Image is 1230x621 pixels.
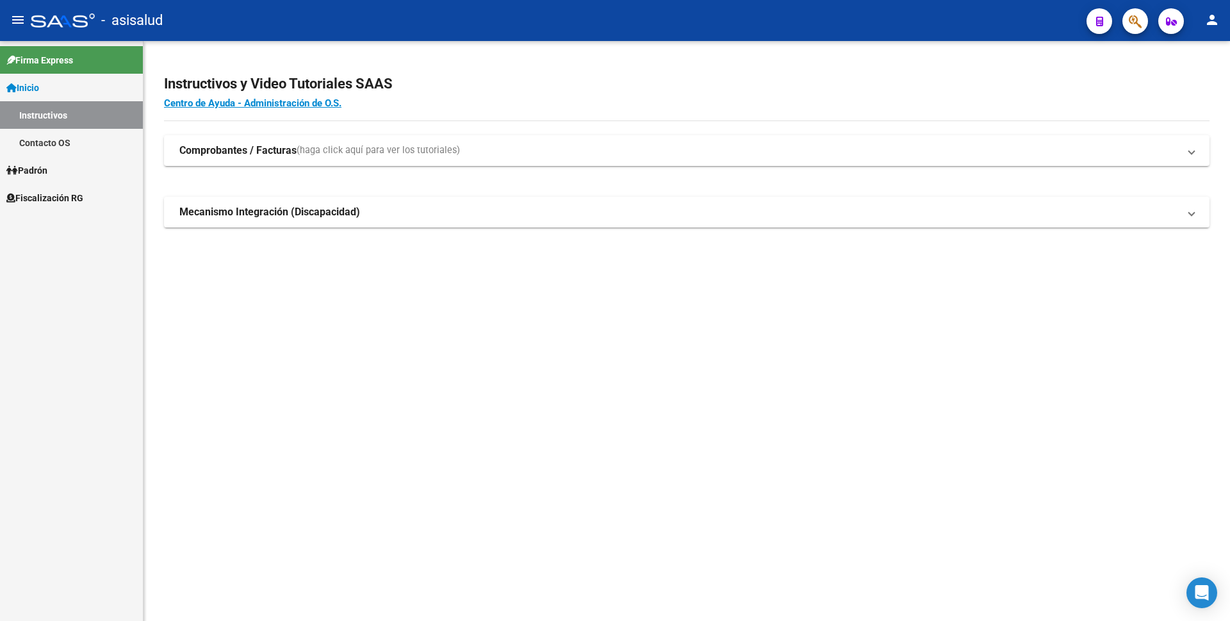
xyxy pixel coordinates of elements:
span: - asisalud [101,6,163,35]
mat-icon: person [1204,12,1220,28]
strong: Comprobantes / Facturas [179,144,297,158]
mat-expansion-panel-header: Mecanismo Integración (Discapacidad) [164,197,1209,228]
span: Firma Express [6,53,73,67]
span: (haga click aquí para ver los tutoriales) [297,144,460,158]
mat-expansion-panel-header: Comprobantes / Facturas(haga click aquí para ver los tutoriales) [164,135,1209,166]
span: Padrón [6,163,47,178]
mat-icon: menu [10,12,26,28]
span: Fiscalización RG [6,191,83,205]
span: Inicio [6,81,39,95]
div: Open Intercom Messenger [1186,577,1217,608]
a: Centro de Ayuda - Administración de O.S. [164,97,341,109]
h2: Instructivos y Video Tutoriales SAAS [164,72,1209,96]
strong: Mecanismo Integración (Discapacidad) [179,205,360,219]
